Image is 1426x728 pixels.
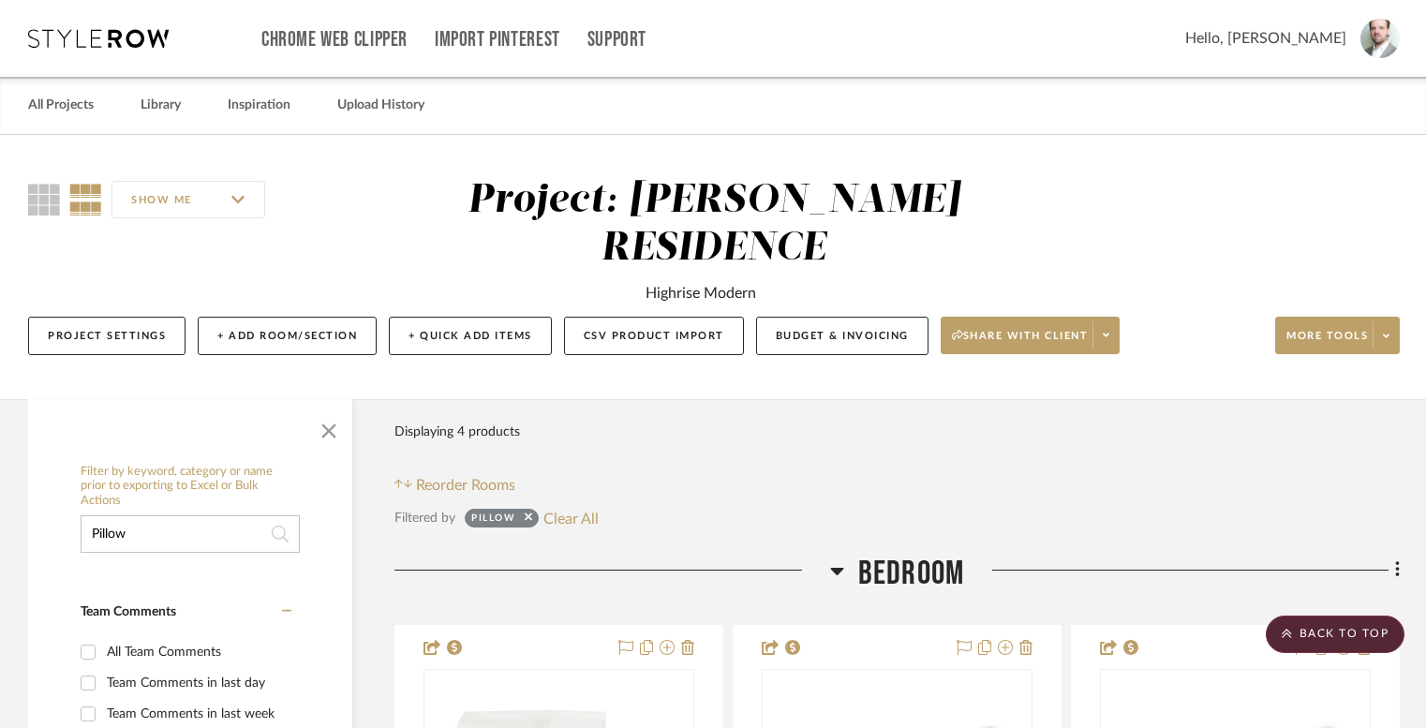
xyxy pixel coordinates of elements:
button: Clear All [543,506,599,530]
span: More tools [1286,329,1368,357]
a: Chrome Web Clipper [261,32,408,48]
a: Upload History [337,93,424,118]
button: + Quick Add Items [389,317,552,355]
h6: Filter by keyword, category or name prior to exporting to Excel or Bulk Actions [81,465,300,509]
span: Team Comments [81,605,176,618]
div: Team Comments in last day [107,668,287,698]
span: Share with client [952,329,1089,357]
input: Search within 4 results [81,515,300,553]
a: Import Pinterest [435,32,560,48]
a: Support [587,32,646,48]
a: All Projects [28,93,94,118]
div: Pillow [471,512,515,530]
button: Close [310,409,348,446]
button: Budget & Invoicing [756,317,928,355]
button: CSV Product Import [564,317,744,355]
button: More tools [1275,317,1400,354]
div: Filtered by [394,508,455,528]
a: Library [141,93,181,118]
button: Share with client [941,317,1121,354]
div: Project: [PERSON_NAME] RESIDENCE [468,181,960,268]
div: Highrise Modern [646,282,756,305]
img: avatar [1360,19,1400,58]
div: Displaying 4 products [394,413,520,451]
span: Bedroom [858,554,964,594]
scroll-to-top-button: BACK TO TOP [1266,616,1404,653]
button: + Add Room/Section [198,317,377,355]
div: All Team Comments [107,637,287,667]
button: Project Settings [28,317,186,355]
button: Reorder Rooms [394,474,515,497]
a: Inspiration [228,93,290,118]
span: Hello, [PERSON_NAME] [1185,27,1346,50]
span: Reorder Rooms [416,474,515,497]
